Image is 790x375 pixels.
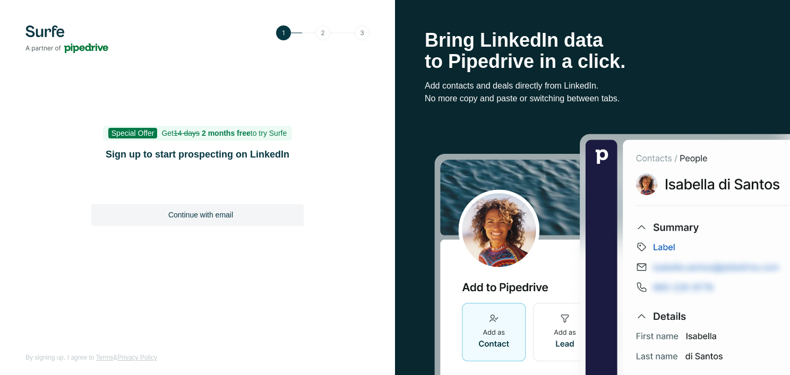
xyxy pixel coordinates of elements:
[425,30,760,72] h1: Bring LinkedIn data to Pipedrive in a click.
[434,133,790,375] img: Surfe Stock Photo - Selling good vibes
[276,25,370,40] img: Step 1
[168,210,233,220] span: Continue with email
[161,129,287,137] span: Get to try Surfe
[117,354,157,361] a: Privacy Policy
[425,92,760,105] p: No more copy and paste or switching between tabs.
[91,147,304,162] h1: Sign up to start prospecting on LinkedIn
[108,128,158,138] span: Special Offer
[113,354,117,361] span: &
[425,80,760,92] p: Add contacts and deals directly from LinkedIn.
[202,129,251,137] b: 2 months free
[25,25,108,53] img: Surfe's logo
[25,354,94,361] span: By signing up, I agree to
[174,129,200,137] s: 14 days
[96,354,114,361] a: Terms
[86,176,309,199] iframe: Sign in with Google Button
